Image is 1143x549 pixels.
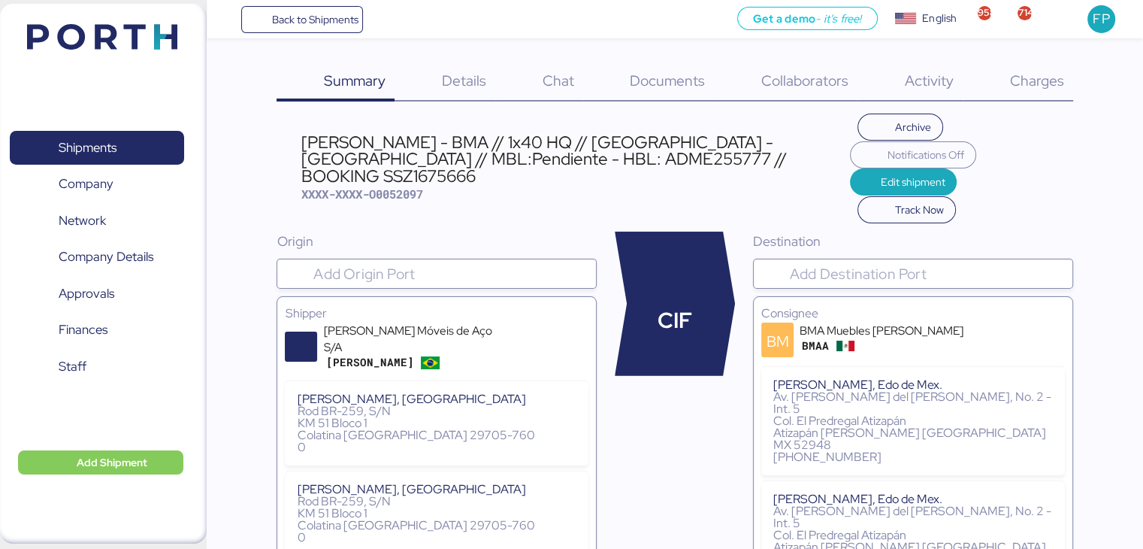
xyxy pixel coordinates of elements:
[297,496,576,508] div: Rod BR-259, S/N
[297,532,576,544] div: 0
[301,187,423,202] span: XXXX-XXXX-O0052097
[297,520,576,532] div: Colatina [GEOGRAPHIC_DATA] 29705-760
[773,427,1053,451] div: Atizapán [PERSON_NAME] [GEOGRAPHIC_DATA] MX 52948
[10,167,184,202] a: Company
[761,305,1065,323] div: Consignee
[773,493,1053,505] div: [PERSON_NAME], Edo de Mex.
[773,505,1053,529] div: Av. [PERSON_NAME] del [PERSON_NAME], No. 2 - Int. 5
[59,137,116,159] span: Shipments
[10,313,184,347] a: Finances
[10,204,184,238] a: Network
[18,450,183,475] button: Add Shipment
[297,393,576,405] div: [PERSON_NAME], [GEOGRAPHIC_DATA]
[323,323,503,356] div: [PERSON_NAME] Móveis de Aço S/A
[542,71,573,90] span: Chat
[59,210,106,232] span: Network
[216,7,241,32] button: Menu
[800,323,980,339] div: BMA Muebles [PERSON_NAME]
[10,240,184,274] a: Company Details
[773,451,1053,463] div: [PHONE_NUMBER]
[658,305,692,337] span: CIF
[301,134,850,184] div: [PERSON_NAME] - BMA // 1x40 HQ // [GEOGRAPHIC_DATA] - [GEOGRAPHIC_DATA] // MBL:Pendiente - HBL: A...
[10,131,184,165] a: Shipments
[1009,71,1063,90] span: Charges
[59,283,114,305] span: Approvals
[297,484,576,496] div: [PERSON_NAME], [GEOGRAPHIC_DATA]
[59,356,86,378] span: Staff
[10,350,184,384] a: Staff
[59,319,107,341] span: Finances
[277,232,597,251] div: Origin
[297,417,576,429] div: KM 51 Bloco 1
[297,405,576,417] div: Rod BR-259, S/N
[59,173,113,195] span: Company
[857,114,943,141] button: Archive
[77,453,147,472] span: Add Shipment
[297,441,576,453] div: 0
[887,146,964,164] span: Notifications Off
[59,246,153,268] span: Company Details
[767,330,789,353] span: BM
[880,173,945,191] span: Edit shipment
[895,118,931,136] span: Archive
[773,391,1053,415] div: Av. [PERSON_NAME] del [PERSON_NAME], No. 2 - Int. 5
[922,11,957,26] div: English
[324,71,386,90] span: Summary
[773,529,1053,541] div: Col. El Predregal Atizapán
[1093,9,1109,29] span: FP
[442,71,486,90] span: Details
[773,379,1053,391] div: [PERSON_NAME], Edo de Mex.
[850,168,957,196] button: Edit shipment
[787,265,1066,283] input: Add Destination Port
[753,232,1073,251] div: Destination
[905,71,954,90] span: Activity
[310,265,590,283] input: Add Origin Port
[761,71,848,90] span: Collaborators
[10,277,184,311] a: Approvals
[850,141,976,168] button: Notifications Off
[271,11,358,29] span: Back to Shipments
[285,305,588,323] div: Shipper
[773,415,1053,427] div: Col. El Predregal Atizapán
[857,196,956,223] button: Track Now
[297,508,576,520] div: KM 51 Bloco 1
[297,429,576,441] div: Colatina [GEOGRAPHIC_DATA] 29705-760
[630,71,705,90] span: Documents
[241,6,364,33] a: Back to Shipments
[895,201,944,219] span: Track Now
